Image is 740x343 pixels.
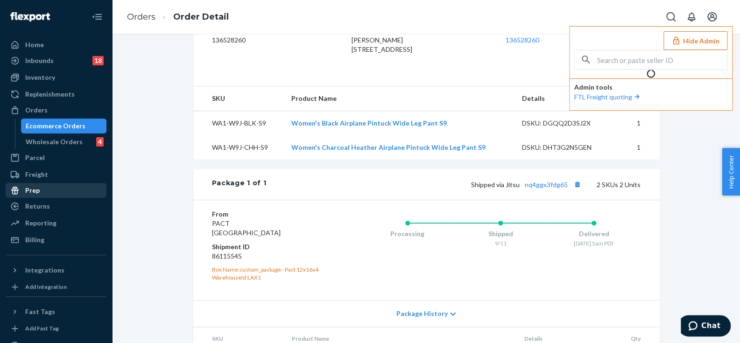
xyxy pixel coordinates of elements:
[574,83,727,92] p: Admin tools
[193,111,284,136] td: WA1-W9J-BLK-S9
[92,56,104,65] div: 18
[6,263,106,278] button: Integrations
[193,135,284,160] td: WA1-W9J-CHH-S9
[193,86,284,111] th: SKU
[6,199,106,214] a: Returns
[212,35,337,45] dd: 136528260
[471,181,584,189] span: Shipped via Jitsu
[361,229,454,238] div: Processing
[25,170,48,179] div: Freight
[681,315,731,338] iframe: Opens a widget where you can chat to one of our agents
[10,12,50,21] img: Flexport logo
[6,53,106,68] a: Inbounds18
[25,307,55,316] div: Fast Tags
[25,90,75,99] div: Replenishments
[571,178,584,190] button: Copy tracking number
[25,218,56,228] div: Reporting
[6,281,106,293] a: Add Integration
[6,323,106,334] a: Add Fast Tag
[6,103,106,118] a: Orders
[88,7,106,26] button: Close Navigation
[547,239,641,247] div: [DATE] 5am PDT
[617,135,659,160] td: 1
[506,36,539,44] a: 136528260
[454,239,547,247] div: 9/11
[291,143,486,151] a: Women's Charcoal Heather Airplane Pintuck Wide Leg Pant S9
[25,235,44,245] div: Billing
[25,266,64,275] div: Integrations
[6,70,106,85] a: Inventory
[25,186,40,195] div: Prep
[26,121,85,131] div: Ecommerce Orders
[617,111,659,136] td: 1
[25,56,54,65] div: Inbounds
[514,86,617,111] th: Details
[212,178,267,190] div: Package 1 of 1
[25,105,48,115] div: Orders
[6,304,106,319] button: Fast Tags
[662,7,680,26] button: Open Search Box
[525,181,568,189] a: nq4ggx3fdg65
[663,31,727,50] button: Hide Admin
[212,242,324,252] dt: Shipment ID
[6,37,106,52] a: Home
[120,3,236,31] ol: breadcrumbs
[26,137,83,147] div: Wholesale Orders
[522,119,610,128] div: DSKU: DGQQ2D3SJ2X
[212,252,324,261] dd: 86115545
[266,178,640,190] div: 2 SKUs 2 Units
[597,50,727,69] input: Search or paste seller ID
[6,183,106,198] a: Prep
[212,266,324,273] div: Box Name: custom_package - Pact 12x16x4
[6,167,106,182] a: Freight
[291,119,447,127] a: Women's Black Airplane Pintuck Wide Leg Pant S9
[25,202,50,211] div: Returns
[25,283,67,291] div: Add Integration
[127,12,155,22] a: Orders
[6,87,106,102] a: Replenishments
[454,229,547,238] div: Shipped
[522,143,610,152] div: DSKU: DHT3G2N5GEN
[6,216,106,231] a: Reporting
[25,40,44,49] div: Home
[6,232,106,247] a: Billing
[284,86,514,111] th: Product Name
[21,134,107,149] a: Wholesale Orders4
[25,153,45,162] div: Parcel
[703,7,721,26] button: Open account menu
[212,273,324,281] div: WarehouseId: LAX1
[722,148,740,196] button: Help Center
[352,36,412,53] span: [PERSON_NAME] [STREET_ADDRESS]
[574,93,641,101] a: FTL Freight quoting
[25,324,59,332] div: Add Fast Tag
[682,7,701,26] button: Open notifications
[21,119,107,133] a: Ecommerce Orders
[212,219,281,237] span: PACT [GEOGRAPHIC_DATA]
[212,210,324,219] dt: From
[173,12,229,22] a: Order Detail
[96,137,104,147] div: 4
[6,150,106,165] a: Parcel
[547,229,641,238] div: Delivered
[396,309,448,318] span: Package History
[25,73,55,82] div: Inventory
